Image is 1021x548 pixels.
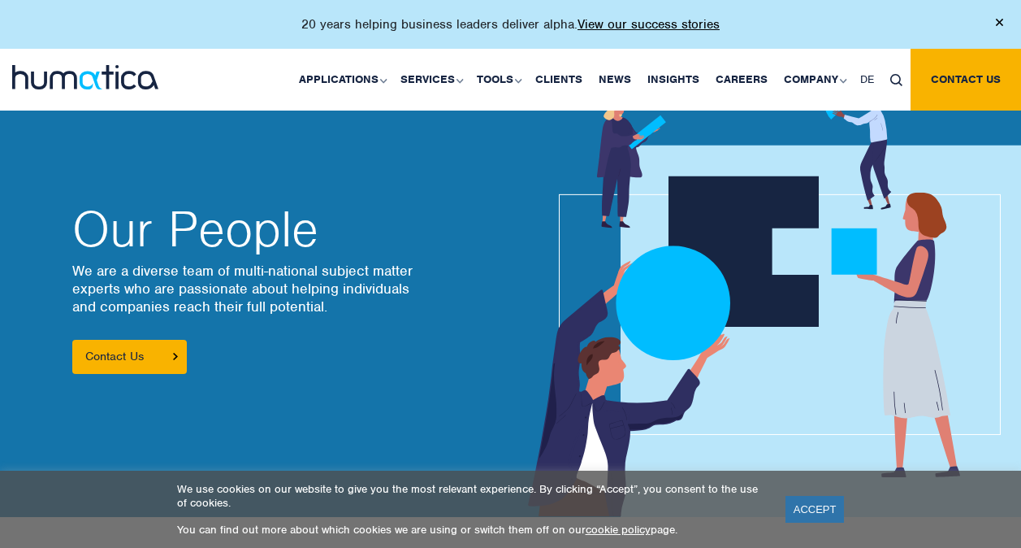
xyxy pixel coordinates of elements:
[527,49,591,111] a: Clients
[177,523,765,537] p: You can find out more about which cookies we are using or switch them off on our page.
[72,205,495,254] h2: Our People
[301,16,720,33] p: 20 years helping business leaders deliver alpha.
[639,49,707,111] a: Insights
[177,482,765,510] p: We use cookies on our website to give you the most relevant experience. By clicking “Accept”, you...
[392,49,469,111] a: Services
[173,353,178,360] img: arrowicon
[586,523,651,537] a: cookie policy
[860,72,874,86] span: DE
[12,65,158,89] img: logo
[707,49,776,111] a: Careers
[911,49,1021,111] a: Contact us
[469,49,527,111] a: Tools
[852,49,882,111] a: DE
[72,340,187,374] a: Contact Us
[785,496,845,523] a: ACCEPT
[591,49,639,111] a: News
[72,262,495,315] p: We are a diverse team of multi-national subject matter experts who are passionate about helping i...
[776,49,852,111] a: Company
[291,49,392,111] a: Applications
[890,74,902,86] img: search_icon
[578,16,720,33] a: View our success stories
